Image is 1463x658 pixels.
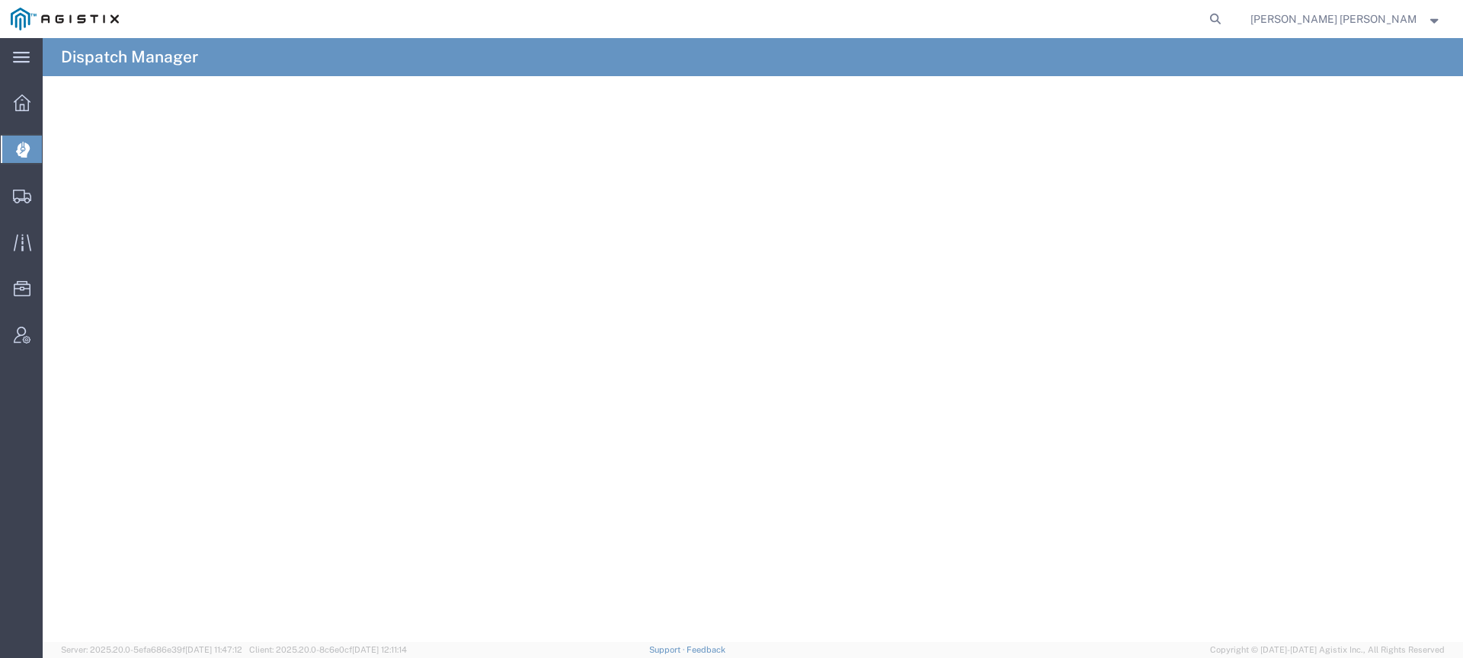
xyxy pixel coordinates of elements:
span: [DATE] 12:11:14 [352,645,407,654]
h4: Dispatch Manager [61,38,198,76]
button: [PERSON_NAME] [PERSON_NAME] [1250,10,1442,28]
a: Support [649,645,687,654]
span: Copyright © [DATE]-[DATE] Agistix Inc., All Rights Reserved [1210,644,1445,656]
img: logo [11,8,119,30]
span: Server: 2025.20.0-5efa686e39f [61,645,242,654]
a: Feedback [687,645,725,654]
span: [DATE] 11:47:12 [185,645,242,654]
span: Client: 2025.20.0-8c6e0cf [249,645,407,654]
span: Kayte Bray Dogali [1250,11,1417,27]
